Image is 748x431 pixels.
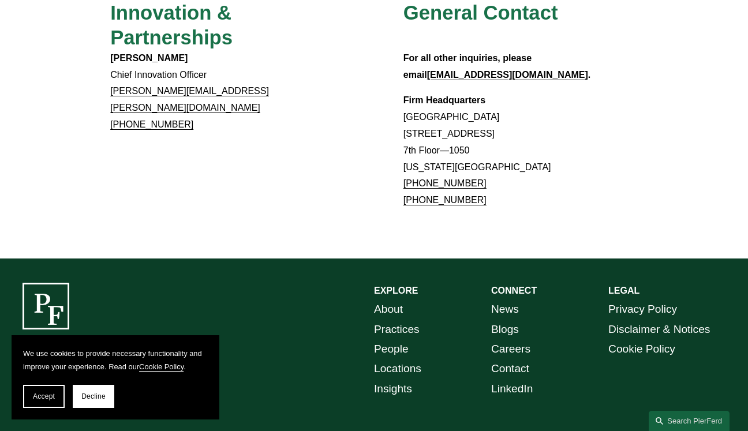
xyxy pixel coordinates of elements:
[608,320,710,339] a: Disclaimer & Notices
[588,70,590,80] strong: .
[491,339,530,359] a: Careers
[374,320,420,339] a: Practices
[403,53,534,80] strong: For all other inquiries, please email
[403,195,487,205] a: [PHONE_NUMBER]
[139,362,184,371] a: Cookie Policy
[403,178,487,188] a: [PHONE_NUMBER]
[403,95,485,105] strong: Firm Headquarters
[427,70,588,80] a: [EMAIL_ADDRESS][DOMAIN_NAME]
[110,50,345,133] p: Chief Innovation Officer
[374,286,418,295] strong: EXPLORE
[81,392,106,400] span: Decline
[374,379,412,399] a: Insights
[110,53,188,63] strong: [PERSON_NAME]
[110,119,193,129] a: [PHONE_NUMBER]
[491,299,519,319] a: News
[403,92,638,209] p: [GEOGRAPHIC_DATA] [STREET_ADDRESS] 7th Floor—1050 [US_STATE][GEOGRAPHIC_DATA]
[23,347,208,373] p: We use cookies to provide necessary functionality and improve your experience. Read our .
[491,320,519,339] a: Blogs
[374,339,409,359] a: People
[110,2,237,48] span: Innovation & Partnerships
[491,359,529,378] a: Contact
[374,359,421,378] a: Locations
[608,299,677,319] a: Privacy Policy
[12,335,219,419] section: Cookie banner
[403,2,558,24] span: General Contact
[649,411,730,431] a: Search this site
[33,392,55,400] span: Accept
[608,339,675,359] a: Cookie Policy
[23,385,65,408] button: Accept
[608,286,639,295] strong: LEGAL
[73,385,114,408] button: Decline
[491,286,537,295] strong: CONNECT
[110,86,269,113] a: [PERSON_NAME][EMAIL_ADDRESS][PERSON_NAME][DOMAIN_NAME]
[374,299,403,319] a: About
[491,379,533,399] a: LinkedIn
